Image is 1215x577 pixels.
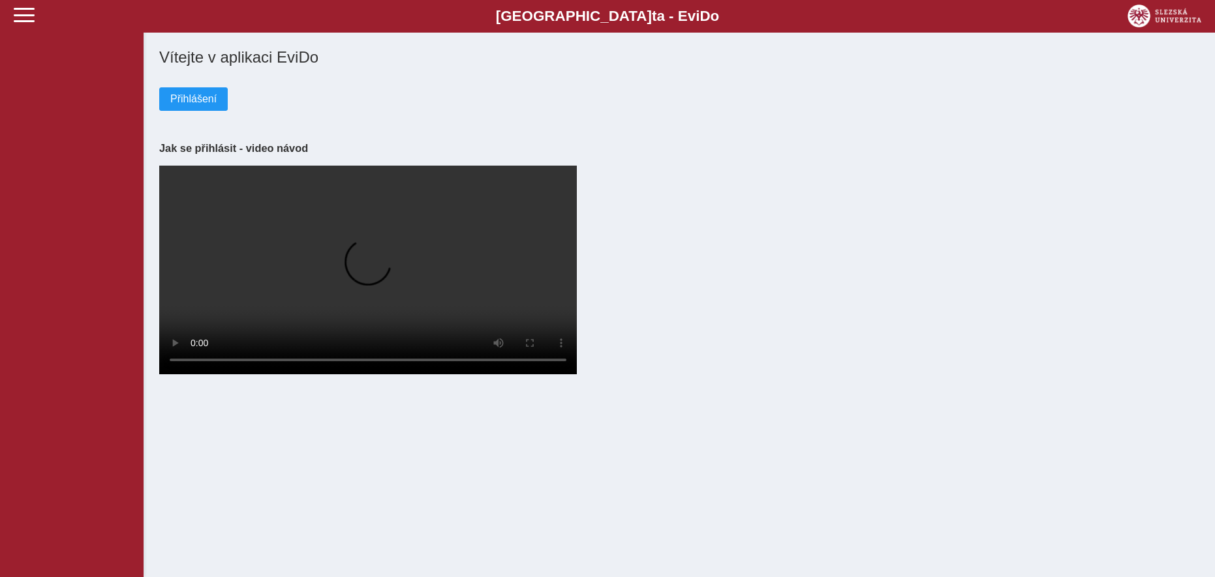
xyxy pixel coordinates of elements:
span: t [652,8,656,24]
button: Přihlášení [159,87,228,111]
span: D [700,8,710,24]
img: logo_web_su.png [1128,5,1201,27]
video: Your browser does not support the video tag. [159,166,577,374]
span: Přihlášení [170,93,217,105]
span: o [711,8,720,24]
b: [GEOGRAPHIC_DATA] a - Evi [39,8,1176,25]
h3: Jak se přihlásit - video návod [159,142,1199,155]
h1: Vítejte v aplikaci EviDo [159,48,1199,67]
